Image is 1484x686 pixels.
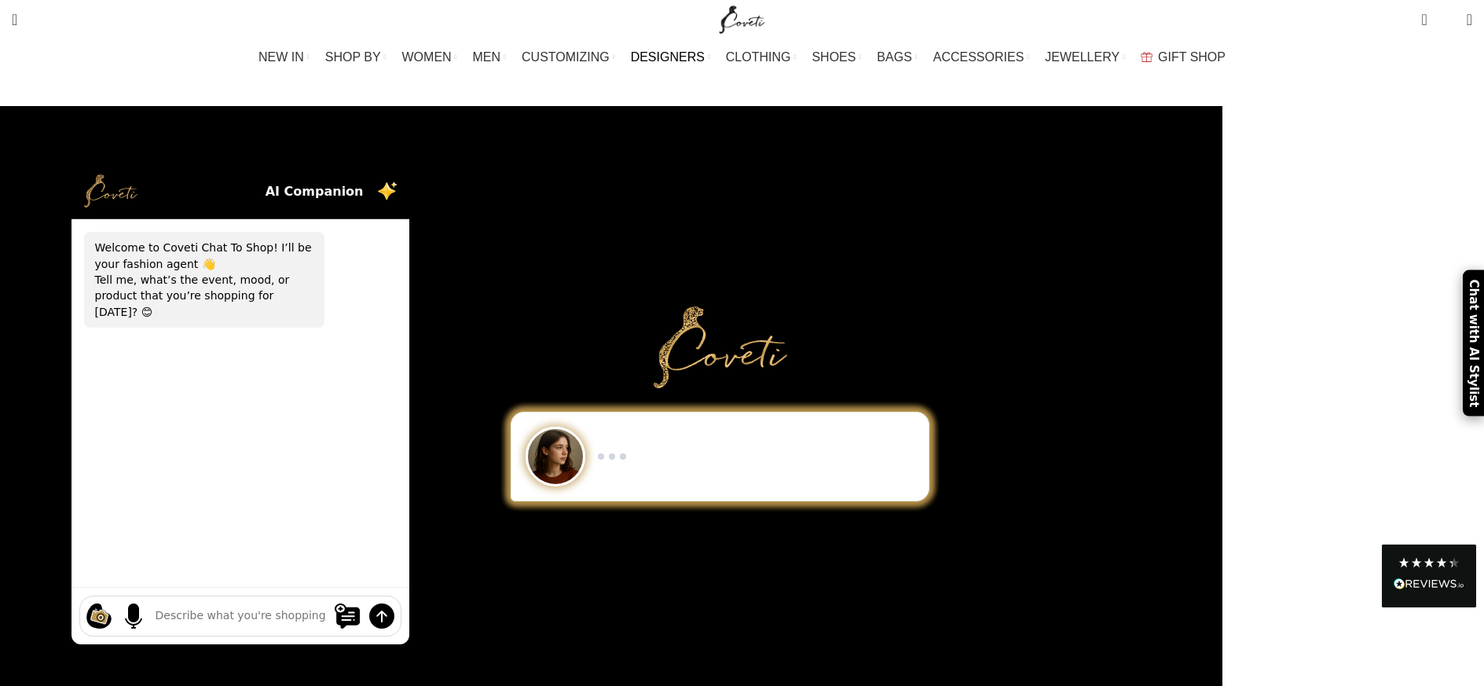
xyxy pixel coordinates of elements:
a: JEWELLERY [1045,42,1125,73]
a: MEN [473,42,506,73]
span: BAGS [877,50,911,64]
a: SHOP BY [325,42,387,73]
span: MEN [473,50,501,64]
a: NEW IN [258,42,310,73]
a: GIFT SHOP [1141,42,1226,73]
div: 4.28 Stars [1398,556,1460,569]
span: CLOTHING [726,50,791,64]
div: Read All Reviews [1394,575,1464,596]
a: CLOTHING [726,42,797,73]
img: Primary Gold [654,306,787,388]
a: ACCESSORIES [933,42,1030,73]
img: REVIEWS.io [1394,578,1464,589]
span: SHOES [812,50,856,64]
div: Read All Reviews [1382,545,1476,607]
div: Main navigation [4,42,1480,73]
a: CUSTOMIZING [522,42,615,73]
span: CUSTOMIZING [522,50,610,64]
a: Search [4,4,25,35]
a: WOMEN [402,42,457,73]
img: GiftBag [1141,52,1152,62]
span: GIFT SHOP [1158,50,1226,64]
a: 0 [1413,4,1435,35]
span: WOMEN [402,50,452,64]
div: Chat to Shop demo [500,412,940,501]
span: NEW IN [258,50,304,64]
span: SHOP BY [325,50,381,64]
a: Site logo [716,12,768,25]
span: 0 [1442,16,1454,28]
span: DESIGNERS [631,50,705,64]
span: ACCESSORIES [933,50,1024,64]
a: DESIGNERS [631,42,710,73]
span: JEWELLERY [1045,50,1119,64]
div: My Wishlist [1439,4,1455,35]
a: SHOES [812,42,861,73]
span: 0 [1423,8,1435,20]
a: BAGS [877,42,917,73]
